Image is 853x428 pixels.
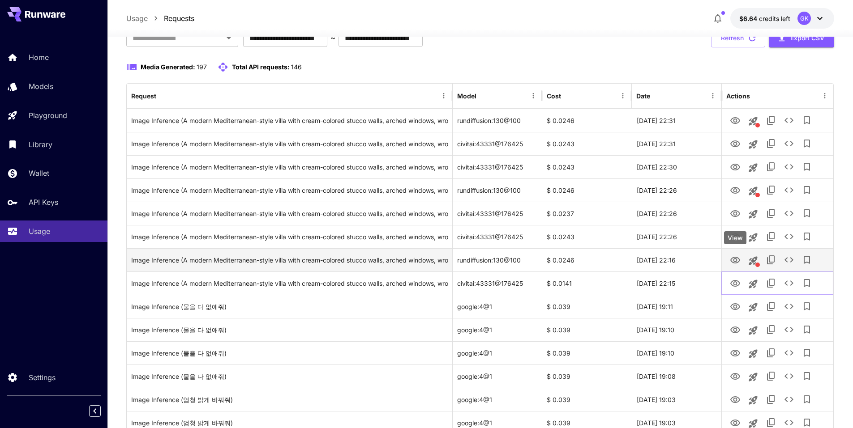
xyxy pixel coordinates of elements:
[780,135,798,153] button: See details
[726,320,744,339] button: View
[632,248,721,271] div: 23 Sep, 2025 22:16
[744,112,762,130] button: This request includes a reference image. Clicking this will load all other parameters, but for pr...
[542,271,632,295] div: $ 0.0141
[798,390,816,408] button: Add to library
[726,111,744,129] button: View
[632,202,721,225] div: 23 Sep, 2025 22:26
[726,181,744,199] button: View
[726,92,750,100] div: Actions
[453,341,542,364] div: google:4@1
[453,225,542,248] div: civitai:43331@176425
[780,297,798,315] button: See details
[707,89,719,102] button: Menu
[453,178,542,202] div: rundiffusion:130@100
[96,403,107,419] div: Collapse sidebar
[29,110,67,121] p: Playground
[632,178,721,202] div: 23 Sep, 2025 22:26
[453,271,542,295] div: civitai:43331@176425
[632,155,721,178] div: 23 Sep, 2025 22:30
[798,181,816,199] button: Add to library
[542,202,632,225] div: $ 0.0237
[798,321,816,339] button: Add to library
[798,344,816,362] button: Add to library
[762,344,780,362] button: Copy TaskUUID
[527,89,540,102] button: Menu
[453,202,542,225] div: civitai:43331@176425
[453,155,542,178] div: civitai:43331@176425
[632,295,721,318] div: 23 Sep, 2025 19:11
[744,182,762,200] button: This request includes a reference image. Clicking this will load all other parameters, but for pr...
[562,89,574,102] button: Sort
[780,228,798,246] button: See details
[453,109,542,132] div: rundiffusion:130@100
[797,12,811,25] div: GK
[744,136,762,153] button: Launch in playground
[89,405,101,417] button: Collapse sidebar
[291,63,302,71] span: 146
[542,178,632,202] div: $ 0.0246
[632,364,721,388] div: 23 Sep, 2025 19:08
[632,388,721,411] div: 23 Sep, 2025 19:03
[157,89,170,102] button: Sort
[453,132,542,155] div: civitai:43331@176425
[744,368,762,386] button: Launch in playground
[453,364,542,388] div: google:4@1
[726,274,744,292] button: View
[739,14,790,23] div: $6.64113
[651,89,664,102] button: Sort
[453,248,542,271] div: rundiffusion:130@100
[632,132,721,155] div: 23 Sep, 2025 22:31
[711,29,765,47] button: Refresh
[632,271,721,295] div: 23 Sep, 2025 22:15
[29,81,53,92] p: Models
[197,63,207,71] span: 197
[762,390,780,408] button: Copy TaskUUID
[29,372,56,383] p: Settings
[798,111,816,129] button: Add to library
[730,8,834,29] button: $6.64113GK
[724,231,746,244] div: View
[726,297,744,315] button: View
[29,226,50,237] p: Usage
[744,275,762,293] button: Launch in playground
[131,202,448,225] div: Click to copy prompt
[223,32,235,44] button: Open
[798,367,816,385] button: Add to library
[29,197,58,208] p: API Keys
[726,343,744,362] button: View
[617,89,629,102] button: Menu
[762,321,780,339] button: Copy TaskUUID
[744,298,762,316] button: Launch in playground
[780,390,798,408] button: See details
[542,248,632,271] div: $ 0.0246
[762,111,780,129] button: Copy TaskUUID
[232,63,290,71] span: Total API requests:
[762,204,780,222] button: Copy TaskUUID
[437,89,450,102] button: Menu
[453,295,542,318] div: google:4@1
[762,228,780,246] button: Copy TaskUUID
[131,156,448,178] div: Click to copy prompt
[131,295,448,318] div: Click to copy prompt
[131,92,156,100] div: Request
[762,297,780,315] button: Copy TaskUUID
[542,341,632,364] div: $ 0.039
[798,274,816,292] button: Add to library
[744,159,762,177] button: Launch in playground
[780,367,798,385] button: See details
[780,274,798,292] button: See details
[164,13,194,24] a: Requests
[126,13,148,24] p: Usage
[131,179,448,202] div: Click to copy prompt
[769,29,834,47] button: Export CSV
[726,367,744,385] button: View
[330,33,335,43] p: ~
[457,92,476,100] div: Model
[542,109,632,132] div: $ 0.0246
[819,89,831,102] button: Menu
[453,388,542,411] div: google:4@1
[542,225,632,248] div: $ 0.0243
[780,181,798,199] button: See details
[131,365,448,388] div: Click to copy prompt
